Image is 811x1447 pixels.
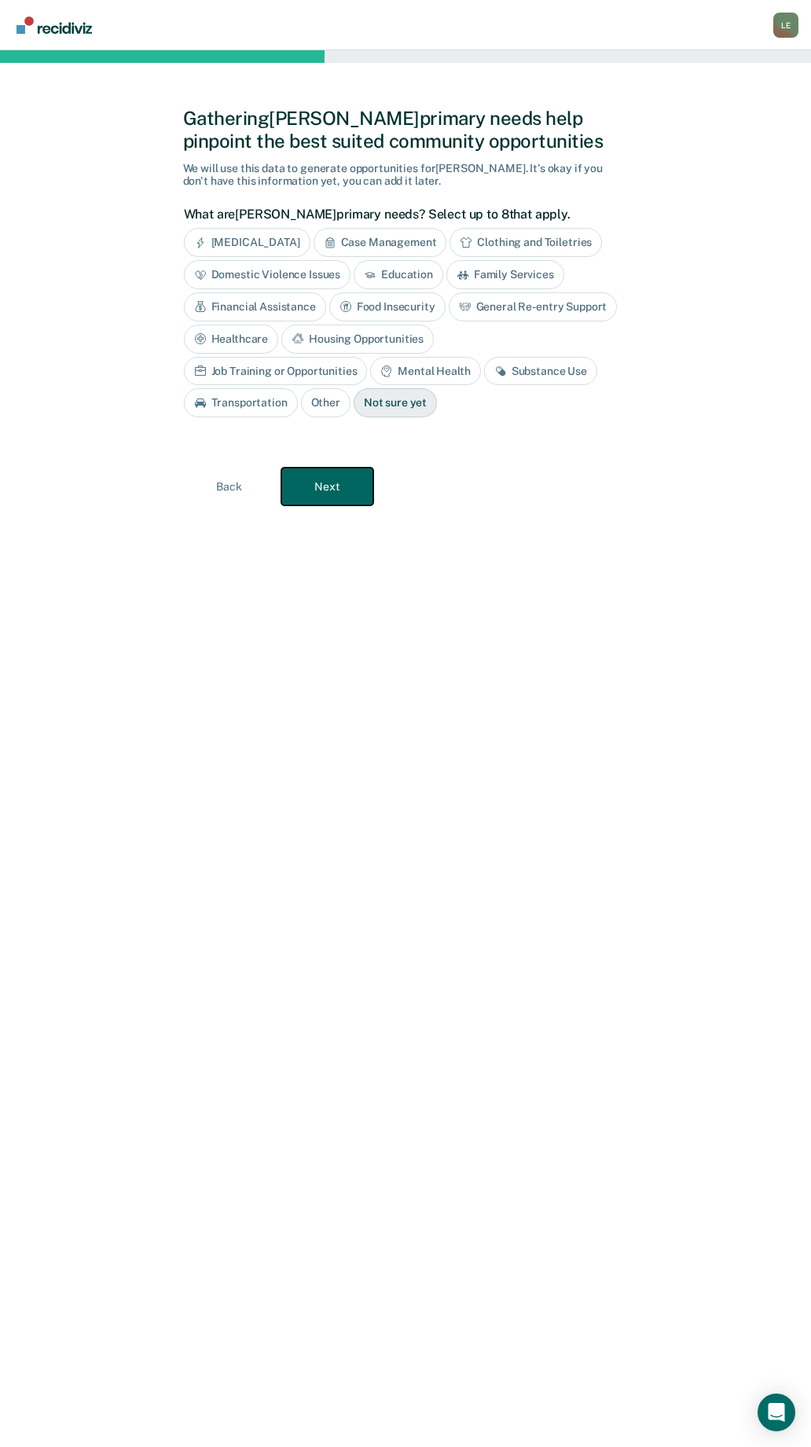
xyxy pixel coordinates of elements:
[184,292,326,321] div: Financial Assistance
[184,325,279,354] div: Healthcare
[370,357,480,386] div: Mental Health
[183,468,275,505] button: Back
[17,17,92,34] img: Recidiviz
[758,1394,795,1431] div: Open Intercom Messenger
[450,228,602,257] div: Clothing and Toiletries
[446,260,564,289] div: Family Services
[184,207,620,222] label: What are [PERSON_NAME] primary needs? Select up to 8 that apply.
[329,292,446,321] div: Food Insecurity
[183,107,629,152] div: Gathering [PERSON_NAME] primary needs help pinpoint the best suited community opportunities
[354,260,443,289] div: Education
[773,13,798,38] button: Profile dropdown button
[314,228,447,257] div: Case Management
[184,260,351,289] div: Domestic Violence Issues
[183,162,629,189] div: We will use this data to generate opportunities for [PERSON_NAME] . It's okay if you don't have t...
[184,388,298,417] div: Transportation
[281,325,434,354] div: Housing Opportunities
[184,228,310,257] div: [MEDICAL_DATA]
[281,468,373,505] button: Next
[184,357,368,386] div: Job Training or Opportunities
[484,357,597,386] div: Substance Use
[301,388,350,417] div: Other
[773,13,798,38] div: L E
[449,292,618,321] div: General Re-entry Support
[354,388,437,417] div: Not sure yet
